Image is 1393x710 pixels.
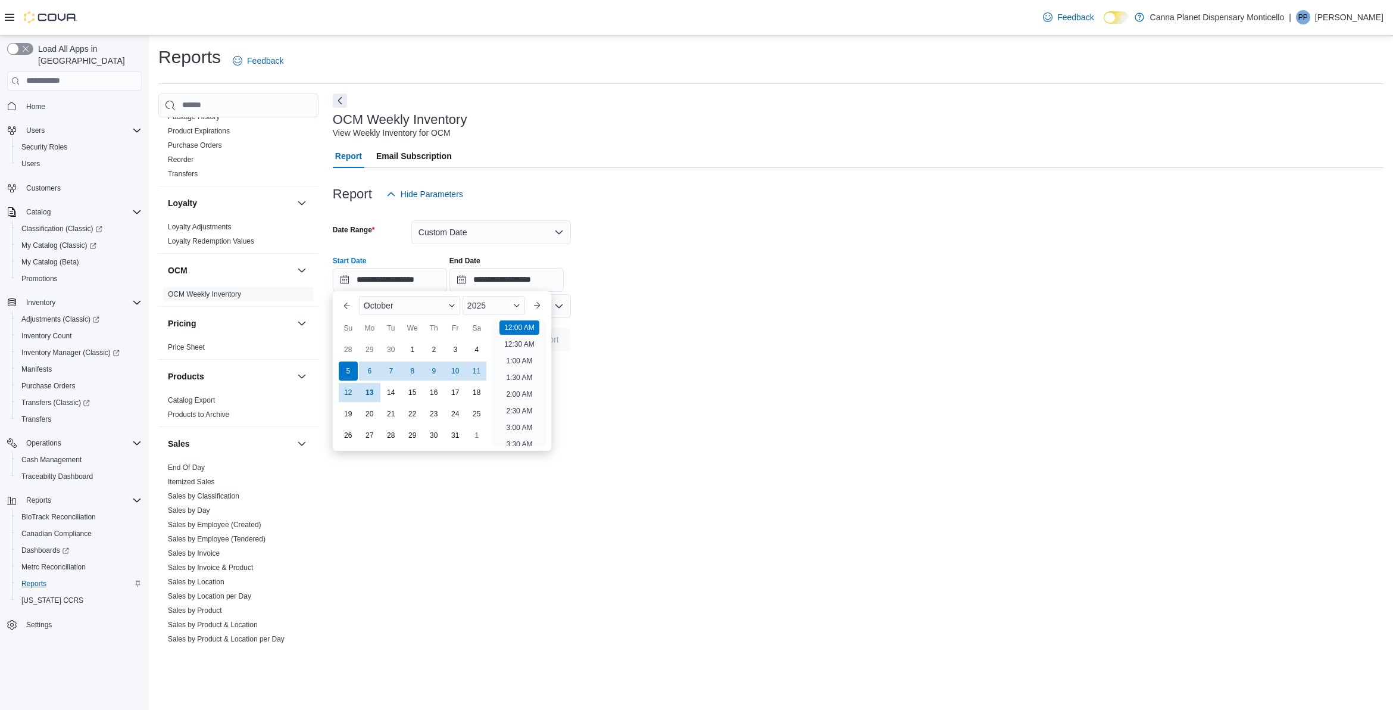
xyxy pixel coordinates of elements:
[21,205,142,219] span: Catalog
[12,509,146,525] button: BioTrack Reconciliation
[168,578,224,586] a: Sales by Location
[12,592,146,609] button: [US_STATE] CCRS
[17,272,142,286] span: Promotions
[21,205,55,219] button: Catalog
[501,354,537,368] li: 1:00 AM
[1315,10,1383,24] p: [PERSON_NAME]
[21,398,90,407] span: Transfers (Classic)
[333,127,451,139] div: View Weekly Inventory for OCM
[554,301,564,311] button: Open list of options
[360,340,379,359] div: day-29
[12,468,146,485] button: Traceabilty Dashboard
[168,492,239,500] a: Sales by Classification
[359,296,460,315] div: Button. Open the month selector. October is currently selected.
[295,263,309,278] button: OCM
[364,301,393,310] span: October
[168,223,232,231] a: Loyalty Adjustments
[2,492,146,509] button: Reports
[168,141,222,150] a: Purchase Orders
[376,144,452,168] span: Email Subscription
[247,55,283,67] span: Feedback
[12,542,146,559] a: Dashboards
[382,182,468,206] button: Hide Parameters
[446,426,465,445] div: day-31
[7,93,142,665] nav: Complex example
[21,180,142,195] span: Customers
[17,510,101,524] a: BioTrack Reconciliation
[360,362,379,381] div: day-6
[492,320,546,446] ul: Time
[424,362,443,381] div: day-9
[26,496,51,505] span: Reports
[21,455,82,465] span: Cash Management
[12,361,146,378] button: Manifests
[168,620,258,630] span: Sales by Product & Location
[21,274,58,284] span: Promotions
[463,296,525,315] div: Button. Open the year selector. 2025 is currently selected.
[17,329,142,343] span: Inventory Count
[17,593,142,608] span: Washington CCRS
[17,362,142,376] span: Manifests
[21,331,72,341] span: Inventory Count
[158,220,318,253] div: Loyalty
[339,404,358,423] div: day-19
[360,383,379,402] div: day-13
[168,317,292,329] button: Pricing
[17,272,63,286] a: Promotions
[382,319,401,338] div: Tu
[168,534,266,544] span: Sales by Employee (Tendered)
[168,222,232,232] span: Loyalty Adjustments
[17,312,104,326] a: Adjustments (Classic)
[17,396,95,410] a: Transfers (Classic)
[168,343,205,351] a: Price Sheet
[17,527,142,541] span: Canadian Compliance
[1038,5,1098,29] a: Feedback
[21,181,65,195] a: Customers
[295,437,309,451] button: Sales
[2,204,146,220] button: Catalog
[12,575,146,592] button: Reports
[168,289,241,299] span: OCM Weekly Inventory
[467,340,486,359] div: day-4
[158,460,318,665] div: Sales
[158,340,318,359] div: Pricing
[168,549,220,558] a: Sales by Invoice
[295,316,309,331] button: Pricing
[499,320,539,335] li: 12:00 AM
[12,525,146,542] button: Canadian Compliance
[168,410,229,419] span: Products to Archive
[168,563,253,572] span: Sales by Invoice & Product
[501,404,537,418] li: 2:30 AM
[2,122,146,139] button: Users
[21,257,79,267] span: My Catalog (Beta)
[168,155,193,164] a: Reorder
[411,220,571,244] button: Custom Date
[17,527,96,541] a: Canadian Compliance
[17,312,142,326] span: Adjustments (Classic)
[1150,10,1285,24] p: Canna Planet Dispensary Monticello
[168,197,197,209] h3: Loyalty
[295,369,309,384] button: Products
[21,381,76,391] span: Purchase Orders
[17,140,142,154] span: Security Roles
[335,144,362,168] span: Report
[12,394,146,411] a: Transfers (Classic)
[467,319,486,338] div: Sa
[26,298,55,307] span: Inventory
[17,255,84,269] a: My Catalog (Beta)
[17,379,80,393] a: Purchase Orders
[17,453,142,467] span: Cash Management
[26,102,45,111] span: Home
[168,635,285,643] a: Sales by Product & Location per Day
[467,362,486,381] div: day-11
[403,362,422,381] div: day-8
[33,43,142,67] span: Load All Apps in [GEOGRAPHIC_DATA]
[21,348,120,357] span: Inventory Manager (Classic)
[21,142,67,152] span: Security Roles
[333,113,467,127] h3: OCM Weekly Inventory
[2,435,146,451] button: Operations
[17,469,142,484] span: Traceabilty Dashboard
[21,99,50,114] a: Home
